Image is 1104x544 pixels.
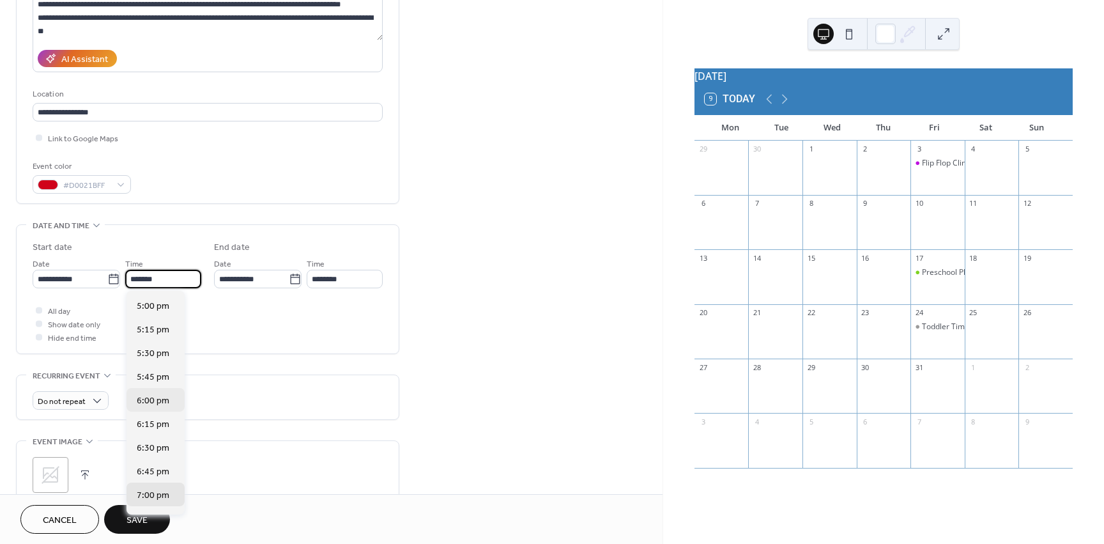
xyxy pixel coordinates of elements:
span: 6:15 pm [137,418,169,431]
span: All day [48,305,70,318]
div: Toddler Time [910,322,965,332]
div: 22 [806,308,816,318]
div: 4 [752,417,762,426]
div: Event color [33,160,128,173]
div: Mon [705,115,756,141]
span: 5:15 pm [137,323,169,337]
div: 8 [806,199,816,208]
div: 7 [752,199,762,208]
span: Do not repeat [38,394,86,409]
span: 7:15 pm [137,513,169,526]
div: 6 [861,417,870,426]
div: 24 [914,308,924,318]
span: Cancel [43,514,77,527]
div: 14 [752,253,762,263]
div: Sat [960,115,1011,141]
span: Save [126,514,148,527]
div: Toddler Time [922,322,969,332]
span: #D0021BFF [63,179,111,192]
div: 5 [1022,144,1032,154]
span: Event image [33,435,82,449]
div: End date [214,241,250,254]
button: AI Assistant [38,50,117,67]
div: 28 [752,362,762,372]
div: Tue [756,115,807,141]
span: Time [307,258,325,271]
div: 3 [698,417,708,426]
span: 5:00 pm [137,300,169,313]
div: 31 [914,362,924,372]
div: 29 [698,144,708,154]
div: 17 [914,253,924,263]
div: 3 [914,144,924,154]
div: 9 [1022,417,1032,426]
div: 26 [1022,308,1032,318]
div: Start date [33,241,72,254]
span: Recurring event [33,369,100,383]
div: 20 [698,308,708,318]
div: 2 [861,144,870,154]
div: 21 [752,308,762,318]
div: 29 [806,362,816,372]
span: 5:45 pm [137,371,169,384]
div: Flip Flop Clinic [922,158,972,169]
div: 8 [969,417,978,426]
button: 9Today [700,90,760,108]
div: Preschool Playdate [922,267,990,278]
div: 6 [698,199,708,208]
div: Location [33,88,380,101]
div: 30 [752,144,762,154]
div: Flip Flop Clinic [910,158,965,169]
div: 30 [861,362,870,372]
div: Fri [909,115,960,141]
div: AI Assistant [61,53,108,66]
div: 16 [861,253,870,263]
div: 10 [914,199,924,208]
span: 6:30 pm [137,442,169,455]
span: 7:00 pm [137,489,169,502]
div: Sun [1011,115,1062,141]
div: 2 [1022,362,1032,372]
span: Date [214,258,231,271]
span: 5:30 pm [137,347,169,361]
span: Date and time [33,219,89,233]
div: Preschool Playdate [910,267,965,278]
div: 23 [861,308,870,318]
div: Thu [858,115,909,141]
div: 27 [698,362,708,372]
span: 6:00 pm [137,394,169,408]
div: Wed [807,115,858,141]
div: [DATE] [694,68,1073,84]
div: 4 [969,144,978,154]
span: Show date only [48,318,100,332]
div: 25 [969,308,978,318]
div: 11 [969,199,978,208]
span: Date [33,258,50,271]
span: Hide end time [48,332,96,345]
button: Cancel [20,505,99,534]
button: Save [104,505,170,534]
div: 15 [806,253,816,263]
span: 6:45 pm [137,465,169,479]
div: 5 [806,417,816,426]
div: 13 [698,253,708,263]
span: Link to Google Maps [48,132,118,146]
div: 7 [914,417,924,426]
div: 12 [1022,199,1032,208]
div: 1 [969,362,978,372]
div: ; [33,457,68,493]
div: 19 [1022,253,1032,263]
div: 1 [806,144,816,154]
span: Time [125,258,143,271]
div: 9 [861,199,870,208]
div: 18 [969,253,978,263]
